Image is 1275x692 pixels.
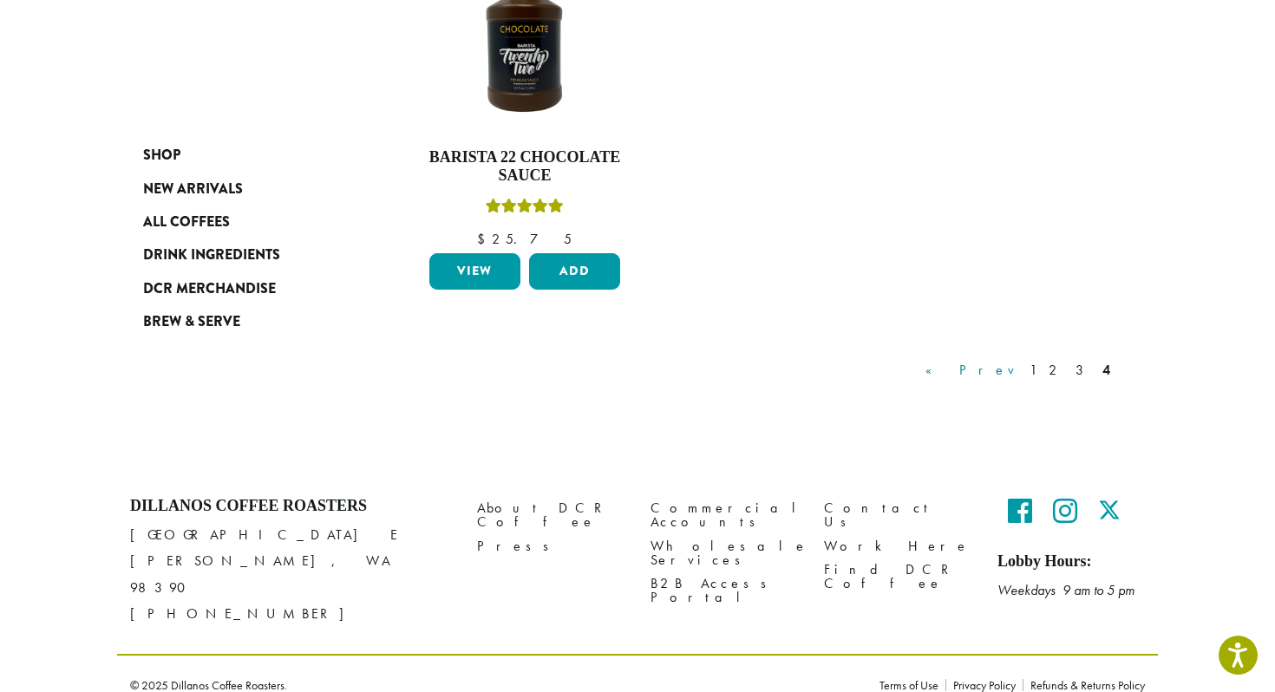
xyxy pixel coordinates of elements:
a: « Prev [922,360,1021,381]
a: Privacy Policy [945,679,1023,691]
a: Terms of Use [879,679,945,691]
span: Brew & Serve [143,311,240,333]
bdi: 25.75 [477,230,572,248]
a: Work Here [824,534,971,558]
a: Press [477,534,624,558]
a: 3 [1072,360,1094,381]
a: Commercial Accounts [651,497,798,534]
p: © 2025 Dillanos Coffee Roasters. [130,679,853,691]
div: Rated 5.00 out of 5 [486,196,564,222]
span: New Arrivals [143,179,243,200]
span: $ [477,230,492,248]
a: Find DCR Coffee [824,558,971,595]
button: Add [529,253,620,290]
a: 1 [1026,360,1040,381]
span: All Coffees [143,212,230,233]
a: DCR Merchandise [143,272,351,305]
a: Drink Ingredients [143,238,351,271]
a: Brew & Serve [143,305,351,338]
h4: Dillanos Coffee Roasters [130,497,451,516]
a: New Arrivals [143,172,351,205]
a: Contact Us [824,497,971,534]
span: Shop [143,145,180,166]
p: [GEOGRAPHIC_DATA] E [PERSON_NAME], WA 98390 [PHONE_NUMBER] [130,522,451,626]
a: Wholesale Services [651,534,798,571]
a: About DCR Coffee [477,497,624,534]
span: Drink Ingredients [143,245,280,266]
a: 2 [1045,360,1067,381]
a: All Coffees [143,206,351,238]
h5: Lobby Hours: [997,552,1145,571]
a: B2B Access Portal [651,571,798,609]
em: Weekdays 9 am to 5 pm [997,581,1134,599]
a: Shop [143,139,351,172]
a: 4 [1099,360,1114,381]
a: Refunds & Returns Policy [1023,679,1145,691]
span: DCR Merchandise [143,278,276,300]
a: View [429,253,520,290]
h4: Barista 22 Chocolate Sauce [425,148,624,186]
